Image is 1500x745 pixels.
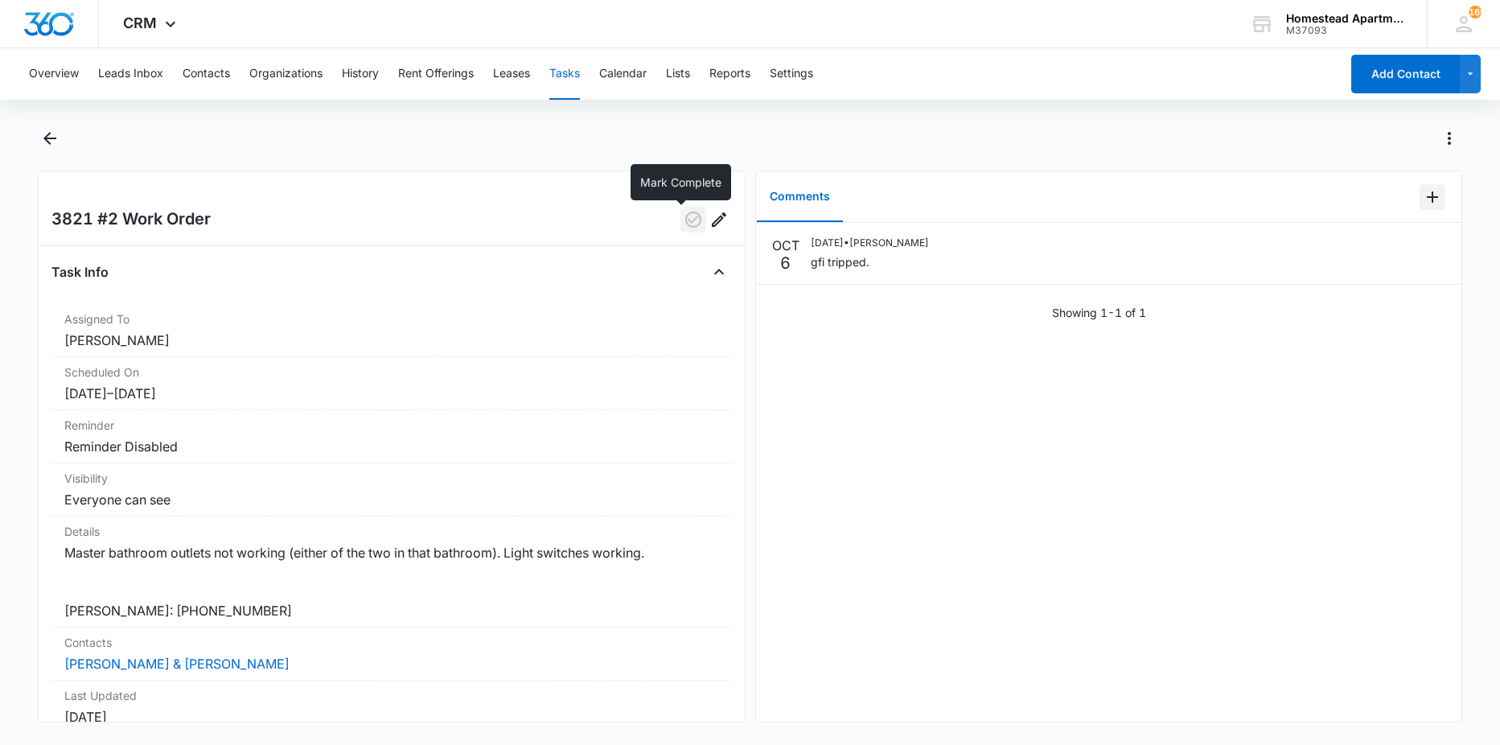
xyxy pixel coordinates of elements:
[64,687,719,704] dt: Last Updated
[757,172,843,222] button: Comments
[64,331,719,350] dd: [PERSON_NAME]
[64,437,719,456] dd: Reminder Disabled
[706,207,732,233] button: Edit
[51,628,732,681] div: Contacts[PERSON_NAME] & [PERSON_NAME]
[51,357,732,410] div: Scheduled On[DATE]–[DATE]
[493,48,530,100] button: Leases
[249,48,323,100] button: Organizations
[123,14,157,31] span: CRM
[64,417,719,434] dt: Reminder
[51,681,732,734] div: Last Updated[DATE]
[98,48,163,100] button: Leads Inbox
[64,634,719,651] dt: Contacts
[1420,184,1445,210] button: Add Comment
[1469,6,1482,19] div: notifications count
[1286,12,1403,25] div: account name
[51,410,732,463] div: ReminderReminder Disabled
[709,48,750,100] button: Reports
[770,48,813,100] button: Settings
[772,236,799,255] p: OCT
[811,253,929,270] p: gfi tripped.
[599,48,647,100] button: Calendar
[1052,304,1146,321] p: Showing 1-1 of 1
[51,262,109,282] h4: Task Info
[64,523,719,540] dt: Details
[64,470,719,487] dt: Visibility
[1436,126,1462,151] button: Actions
[64,707,719,726] dd: [DATE]
[64,311,719,327] dt: Assigned To
[706,259,732,285] button: Close
[51,304,732,357] div: Assigned To[PERSON_NAME]
[631,164,731,200] div: Mark Complete
[549,48,580,100] button: Tasks
[666,48,690,100] button: Lists
[183,48,230,100] button: Contacts
[1286,25,1403,36] div: account id
[51,207,211,233] h2: 3821 #2 Work Order
[64,364,719,381] dt: Scheduled On
[1351,55,1460,93] button: Add Contact
[38,126,63,151] button: Back
[780,255,791,271] p: 6
[64,490,719,509] dd: Everyone can see
[51,517,732,628] div: DetailsMaster bathroom outlets not working (either of the two in that bathroom). Light switches w...
[64,384,719,403] dd: [DATE] – [DATE]
[1469,6,1482,19] span: 169
[64,543,719,620] dd: Master bathroom outlets not working (either of the two in that bathroom). Light switches working....
[342,48,379,100] button: History
[51,463,732,517] div: VisibilityEveryone can see
[64,656,290,672] a: [PERSON_NAME] & [PERSON_NAME]
[29,48,79,100] button: Overview
[811,236,929,250] p: [DATE] • [PERSON_NAME]
[398,48,474,100] button: Rent Offerings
